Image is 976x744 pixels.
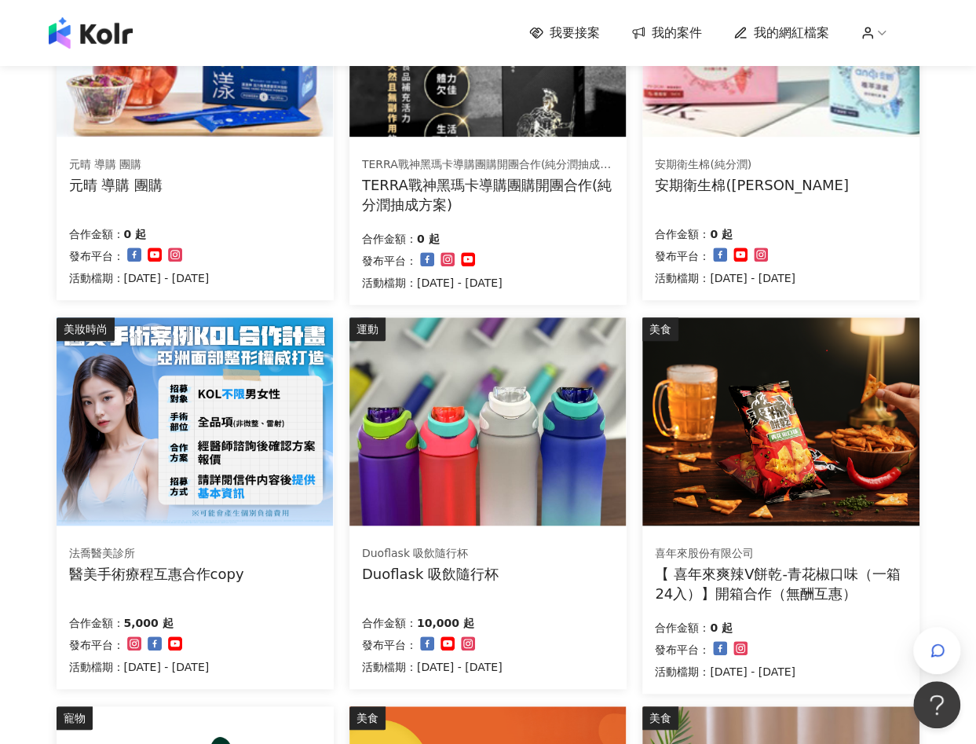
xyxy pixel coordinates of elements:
[362,636,417,654] p: 發布平台：
[754,24,829,42] span: 我的網紅檔案
[655,225,710,244] p: 合作金額：
[655,640,710,659] p: 發布平台：
[69,636,124,654] p: 發布平台：
[69,658,210,676] p: 活動檔期：[DATE] - [DATE]
[655,546,906,562] div: 喜年來股份有限公司
[124,225,147,244] p: 0 起
[655,662,795,681] p: 活動檔期：[DATE] - [DATE]
[69,225,124,244] p: 合作金額：
[529,24,600,42] a: 我要接案
[362,564,499,584] div: Duoflask 吸飲隨行杯
[655,618,710,637] p: 合作金額：
[362,229,417,248] p: 合作金額：
[362,546,499,562] div: Duoflask 吸飲隨行杯
[655,247,710,266] p: 發布平台：
[642,706,678,730] div: 美食
[652,24,702,42] span: 我的案件
[69,614,124,632] p: 合作金額：
[417,614,474,632] p: 10,000 起
[362,175,614,214] div: TERRA戰神黑瑪卡導購團購開團合作(純分潤抽成方案)
[655,269,795,288] p: 活動檔期：[DATE] - [DATE]
[642,317,678,341] div: 美食
[69,564,244,584] div: 醫美手術療程互惠合作copy
[69,269,210,288] p: 活動檔期：[DATE] - [DATE]
[69,157,163,173] div: 元晴 導購 團購
[362,273,503,292] p: 活動檔期：[DATE] - [DATE]
[57,706,93,730] div: 寵物
[362,614,417,632] p: 合作金額：
[655,564,907,603] div: 【 喜年來爽辣V餅乾-青花椒口味（一箱24入）】開箱合作（無酬互惠）
[349,317,626,526] img: Duoflask 吸飲隨行杯
[362,658,503,676] p: 活動檔期：[DATE] - [DATE]
[550,24,600,42] span: 我要接案
[417,229,440,248] p: 0 起
[57,317,115,341] div: 美妝時尚
[710,618,733,637] p: 0 起
[362,157,613,173] div: TERRA戰神黑瑪卡導購團購開團合作(純分潤抽成方案)
[642,317,919,526] img: 喜年來爽辣V餅乾-青花椒口味（一箱24入）
[362,251,417,270] p: 發布平台：
[69,247,124,266] p: 發布平台：
[631,24,702,42] a: 我的案件
[655,157,849,173] div: 安期衛生棉(純分潤)
[733,24,829,42] a: 我的網紅檔案
[349,317,386,341] div: 運動
[655,175,849,195] div: 安期衛生棉([PERSON_NAME]
[69,546,244,562] div: 法喬醫美診所
[69,175,163,195] div: 元晴 導購 團購
[57,317,333,526] img: 眼袋、隆鼻、隆乳、抽脂、墊下巴
[349,706,386,730] div: 美食
[49,17,133,49] img: logo
[710,225,733,244] p: 0 起
[124,614,174,632] p: 5,000 起
[913,681,960,728] iframe: Help Scout Beacon - Open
